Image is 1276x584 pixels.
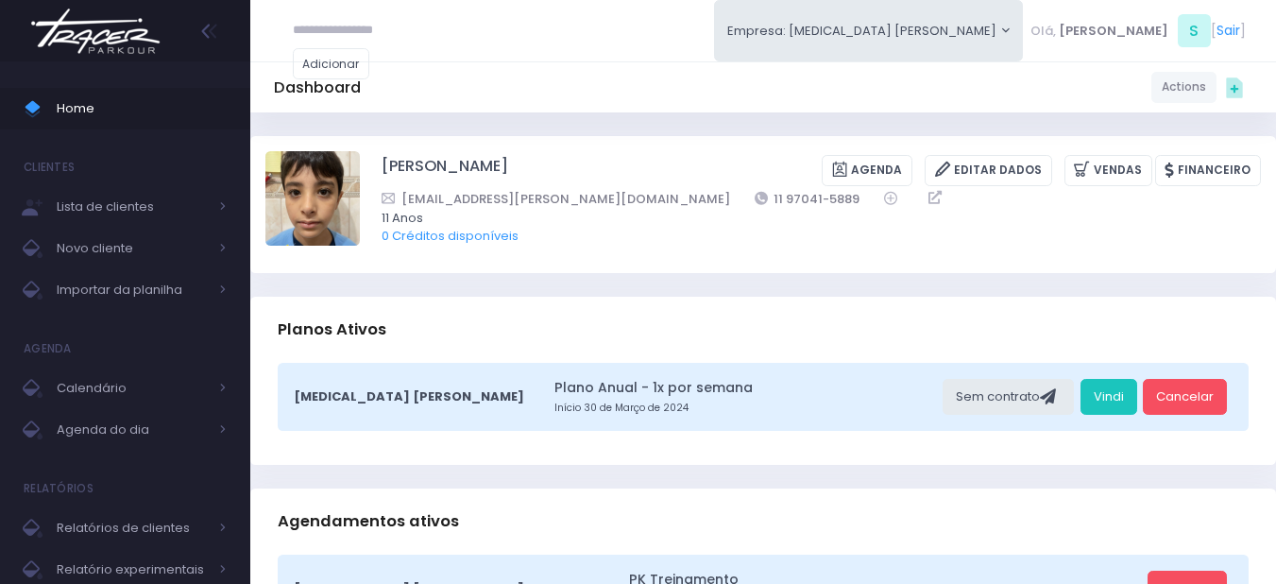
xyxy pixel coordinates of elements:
[293,48,370,79] a: Adicionar
[1064,155,1152,186] a: Vendas
[24,148,75,186] h4: Clientes
[57,418,208,442] span: Agenda do dia
[265,151,360,246] img: Arthur Castro
[57,376,208,401] span: Calendário
[265,151,360,251] label: Alterar foto de perfil
[382,209,1236,228] span: 11 Anos
[554,401,937,416] small: Início 30 de Março de 2024
[382,227,519,245] a: 0 Créditos disponíveis
[943,379,1074,415] div: Sem contrato
[294,387,524,406] span: [MEDICAL_DATA] [PERSON_NAME]
[1080,379,1137,415] a: Vindi
[57,96,227,121] span: Home
[1216,69,1252,105] div: Quick actions
[1023,9,1252,52] div: [ ]
[382,189,730,209] a: [EMAIL_ADDRESS][PERSON_NAME][DOMAIN_NAME]
[1178,14,1211,47] span: S
[1030,22,1056,41] span: Olá,
[57,278,208,302] span: Importar da planilha
[382,155,508,186] a: [PERSON_NAME]
[57,236,208,261] span: Novo cliente
[1143,379,1227,415] a: Cancelar
[274,78,361,97] h5: Dashboard
[24,470,94,507] h4: Relatórios
[822,155,912,186] a: Agenda
[24,330,72,368] h4: Agenda
[57,195,208,219] span: Lista de clientes
[755,189,860,209] a: 11 97041-5889
[554,378,937,398] a: Plano Anual - 1x por semana
[278,302,386,356] h3: Planos Ativos
[925,155,1052,186] a: Editar Dados
[278,494,459,548] h3: Agendamentos ativos
[57,558,208,582] span: Relatório experimentais
[1151,72,1216,103] a: Actions
[1155,155,1261,186] a: Financeiro
[1216,21,1240,41] a: Sair
[1059,22,1168,41] span: [PERSON_NAME]
[57,516,208,541] span: Relatórios de clientes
